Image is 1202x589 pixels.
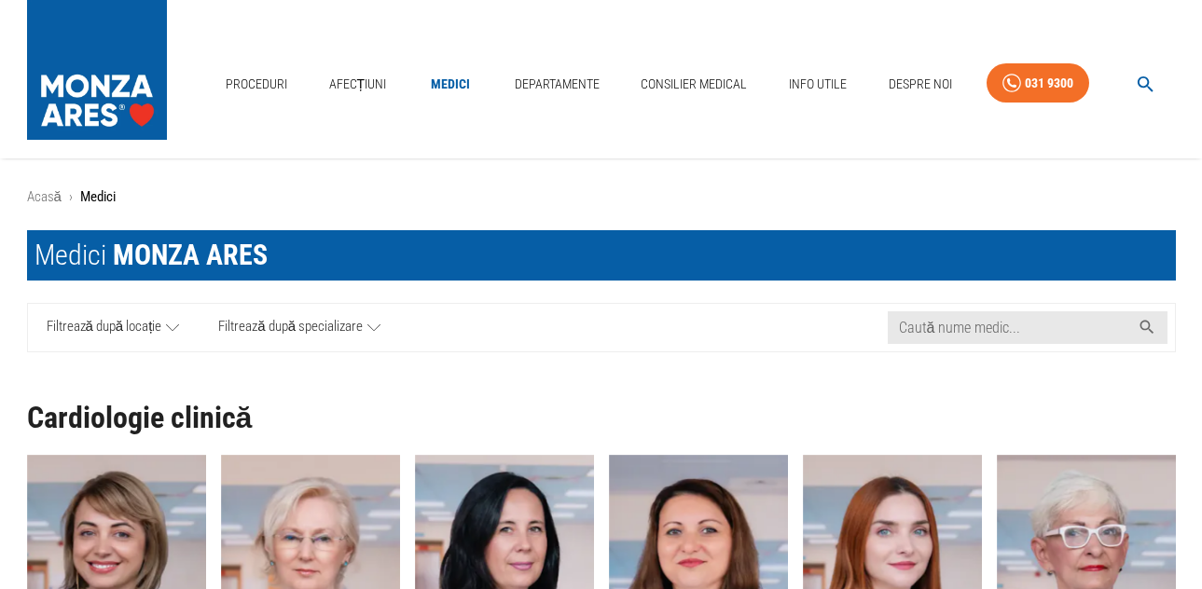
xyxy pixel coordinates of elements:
[781,65,854,103] a: Info Utile
[69,186,73,208] li: ›
[113,239,268,271] span: MONZA ARES
[507,65,607,103] a: Departamente
[27,188,62,205] a: Acasă
[28,304,200,351] a: Filtrează după locație
[80,186,116,208] p: Medici
[218,316,363,339] span: Filtrează după specializare
[27,186,1176,208] nav: breadcrumb
[218,65,295,103] a: Proceduri
[421,65,480,103] a: Medici
[633,65,754,103] a: Consilier Medical
[47,316,162,339] span: Filtrează după locație
[27,402,1176,434] h1: Cardiologie clinică
[987,63,1089,103] a: 031 9300
[322,65,394,103] a: Afecțiuni
[199,304,400,351] a: Filtrează după specializare
[1025,72,1073,95] div: 031 9300
[35,238,268,273] div: Medici
[881,65,960,103] a: Despre Noi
